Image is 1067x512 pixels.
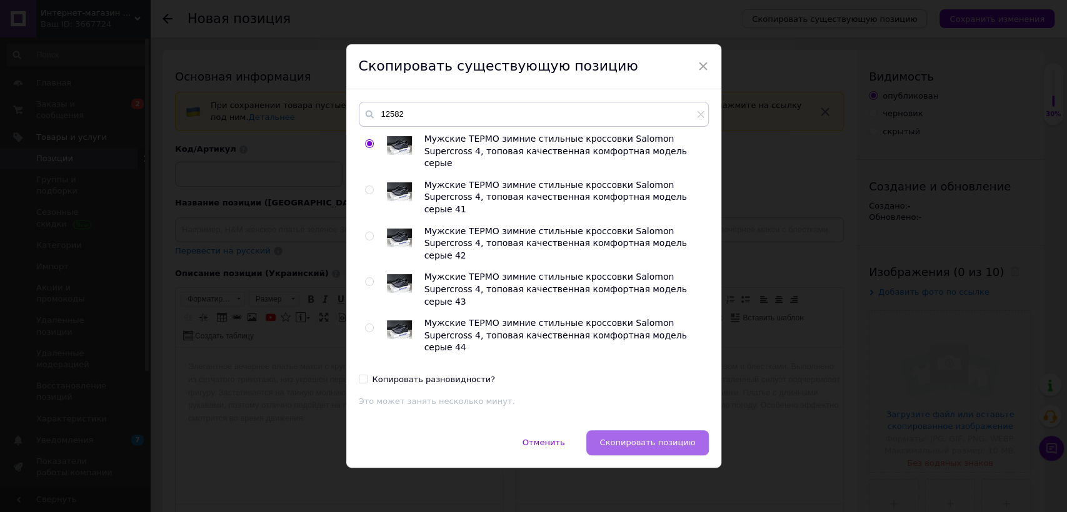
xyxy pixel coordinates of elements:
[387,274,412,293] img: Мужские ТЕРМО зимние стильные кроссовки Salomon Supercross 4, топовая качественная комфортная мод...
[424,364,687,398] span: Мужские ТЕРМО зимние стильные кроссовки Salomon Supercross 4, топовая качественная комфортная мод...
[387,182,412,201] img: Мужские ТЕРМО зимние стильные кроссовки Salomon Supercross 4, топовая качественная комфортная мод...
[387,320,412,339] img: Мужские ТЕРМО зимние стильные кроссовки Salomon Supercross 4, топовая качественная комфортная мод...
[373,374,496,385] div: Копировать разновидности?
[523,438,565,447] span: Отменить
[424,318,687,352] span: Мужские ТЕРМО зимние стильные кроссовки Salomon Supercross 4, топовая качественная комфортная мод...
[387,136,412,155] img: Мужские ТЕРМО зимние стильные кроссовки Salomon Supercross 4, топовая качественная комфортная мод...
[424,134,687,168] span: Мужские ТЕРМО зимние стильные кроссовки Salomon Supercross 4, топовая качественная комфортная мод...
[13,12,314,26] body: Визуальный текстовый редактор, 1634289F-5F81-48B6-B69D-DC4B9F7867C9
[359,396,515,406] span: Это может занять несколько минут.
[387,229,412,247] img: Мужские ТЕРМО зимние стильные кроссовки Salomon Supercross 4, топовая качественная комфортная мод...
[424,272,687,306] span: Мужские ТЕРМО зимние стильные кроссовки Salomon Supercross 4, топовая качественная комфортная мод...
[359,102,709,127] input: Поиск по товарам и услугам
[346,44,721,89] div: Скопировать существующую позицию
[424,180,687,214] span: Мужские ТЕРМО зимние стильные кроссовки Salomon Supercross 4, топовая качественная комфортная мод...
[13,12,314,26] body: Визуальный текстовый редактор, 750C9741-B743-40F4-9D22-2424A9B0DCCD
[424,226,687,260] span: Мужские ТЕРМО зимние стильные кроссовки Salomon Supercross 4, топовая качественная комфортная мод...
[698,56,709,77] span: ×
[586,430,708,455] button: Скопировать позицию
[509,430,578,455] button: Отменить
[599,438,695,447] span: Скопировать позицию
